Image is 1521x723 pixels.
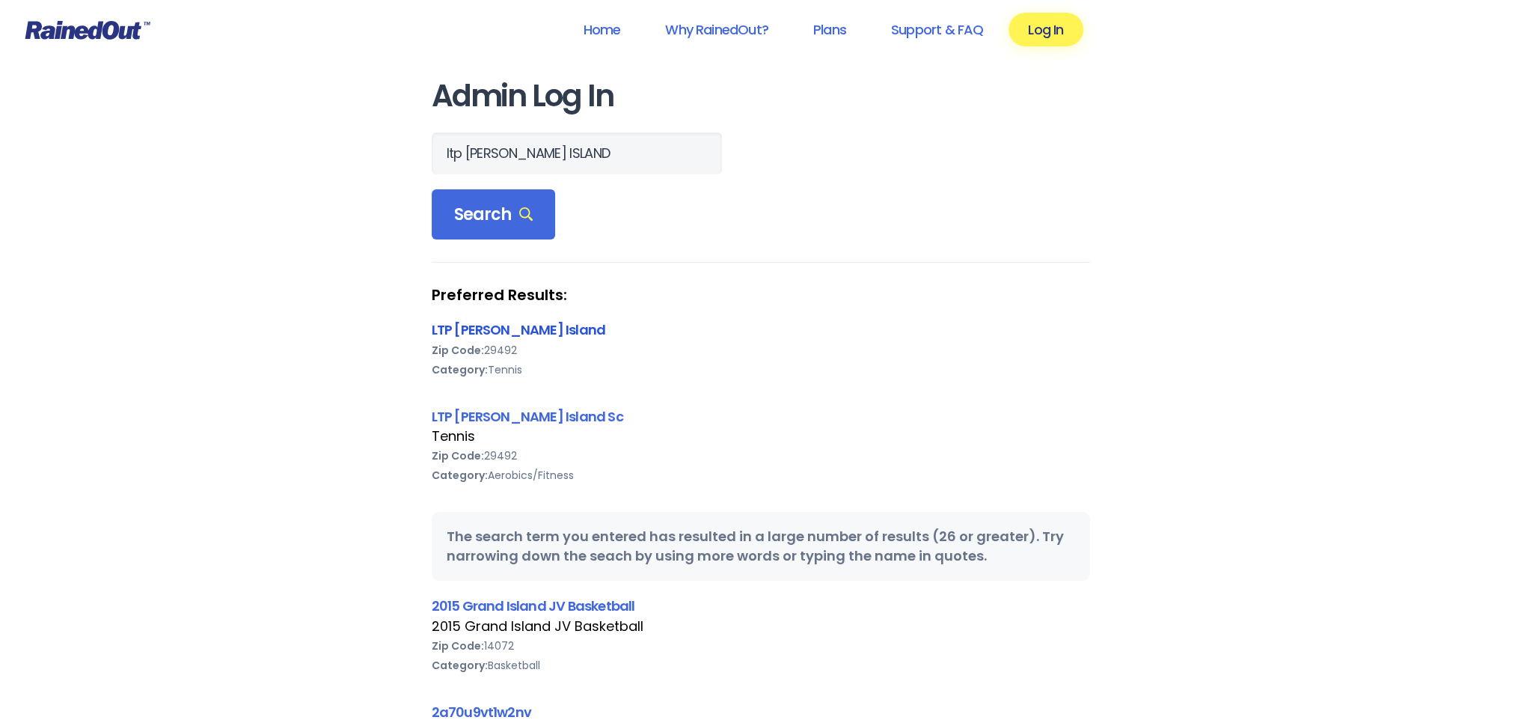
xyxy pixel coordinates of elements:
[432,285,1090,305] strong: Preferred Results:
[794,13,866,46] a: Plans
[432,360,1090,379] div: Tennis
[432,597,635,615] a: 2015 Grand Island JV Basketball
[646,13,788,46] a: Why RainedOut?
[432,638,484,653] b: Zip Code:
[432,617,1090,636] div: 2015 Grand Island JV Basketball
[432,468,488,483] b: Category:
[432,448,484,463] b: Zip Code:
[432,702,1090,722] div: 2a70u9vt1w2nv
[432,320,606,339] a: LTP [PERSON_NAME] Island
[432,343,484,358] b: Zip Code:
[872,13,1003,46] a: Support & FAQ
[432,596,1090,616] div: 2015 Grand Island JV Basketball
[432,512,1090,581] div: The search term you entered has resulted in a large number of results (26 or greater). Try narrow...
[1009,13,1083,46] a: Log In
[432,636,1090,656] div: 14072
[432,407,623,426] a: LTP [PERSON_NAME] Island Sc
[432,406,1090,427] div: LTP [PERSON_NAME] Island Sc
[432,656,1090,675] div: Basketball
[432,446,1090,466] div: 29492
[432,320,1090,340] div: LTP [PERSON_NAME] Island
[432,341,1090,360] div: 29492
[432,658,488,673] b: Category:
[432,362,488,377] b: Category:
[432,132,722,174] input: Search Orgs…
[432,466,1090,485] div: Aerobics/Fitness
[454,204,533,225] span: Search
[432,79,1090,113] h1: Admin Log In
[432,189,556,240] div: Search
[432,703,531,722] a: 2a70u9vt1w2nv
[563,13,640,46] a: Home
[432,427,1090,446] div: Tennis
